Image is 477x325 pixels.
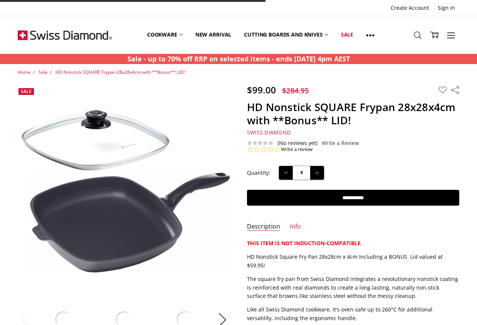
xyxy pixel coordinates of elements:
[18,107,230,274] img: HD Nonstick SQUARE Frypan 28x28x4cm with **Bonus** LID!
[247,223,280,231] a: Description
[387,3,433,13] a: Create Account
[247,169,270,177] label: Quantity:
[247,305,459,322] p: Like all Swiss Diamond cookware, it's oven-safe up to 260°C for additional versatility, including...
[282,85,309,96] span: $284.95
[127,54,350,63] strong: Sale - up to 70% off RRP on selected items - ends [DATE] 4pm AEST
[278,140,317,146] span: (No reviews yet)
[21,88,32,95] span: Sale
[18,69,31,75] a: Home
[238,18,334,52] a: Cutting boards and knives
[38,69,48,75] a: Sale
[334,18,360,52] a: Sale
[247,84,276,96] span: $99.00
[247,253,459,270] p: HD Nonstick Square Fry Pan 28x28cm x 4cm Including a BONUS Lid valued at $59.95!
[322,140,359,146] a: Write a Review
[247,129,291,136] span: Swiss Diamond
[55,69,185,75] a: HD Nonstick SQUARE Frypan 28x28x4cm with **Bonus** LID!
[360,18,381,52] a: Show All
[290,223,301,231] a: Info
[247,240,362,247] strong: THIS ITEM IS NOT INDUCTION-COMPATIBLE.
[247,101,459,127] h1: HD Nonstick SQUARE Frypan 28x28x4cm with **Bonus** LID!
[189,18,238,52] a: New arrival
[281,146,313,153] a: Write a review
[434,3,459,13] a: Sign In
[18,16,112,54] img: Free Shipping On Every Order
[247,275,459,300] p: The square fry pan from Swiss Diamond integrates a revolutionary nonstick coating is reinforced w...
[141,18,189,52] a: Cookware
